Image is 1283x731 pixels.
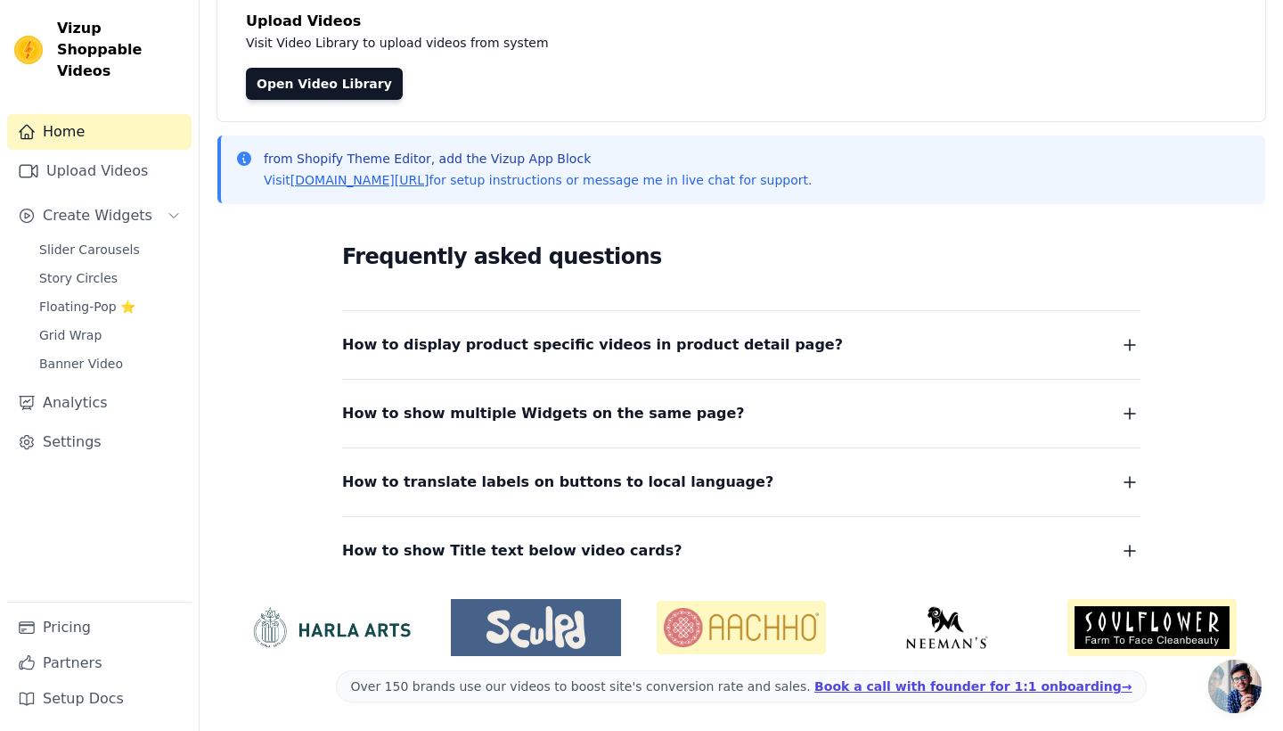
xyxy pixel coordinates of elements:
img: Sculpd US [451,606,620,649]
p: from Shopify Theme Editor, add the Vizup App Block [264,150,812,168]
p: Visit Video Library to upload videos from system [246,32,1044,53]
span: How to show multiple Widgets on the same page? [342,401,745,426]
div: Open chat [1208,660,1262,713]
a: Floating-Pop ⭐ [29,294,192,319]
a: Book a call with founder for 1:1 onboarding [814,679,1132,694]
a: Story Circles [29,266,192,291]
span: How to show Title text below video cards? [342,538,682,563]
span: Slider Carousels [39,241,140,259]
button: How to show multiple Widgets on the same page? [342,401,1140,426]
a: Pricing [7,610,192,645]
img: Soulflower [1067,599,1237,656]
img: HarlaArts [246,606,415,649]
a: Slider Carousels [29,237,192,262]
a: Home [7,114,192,150]
span: How to translate labels on buttons to local language? [342,470,773,495]
button: How to translate labels on buttons to local language? [342,470,1140,495]
button: How to show Title text below video cards? [342,538,1140,563]
a: Grid Wrap [29,323,192,348]
span: Floating-Pop ⭐ [39,298,135,316]
h2: Frequently asked questions [342,239,1140,275]
p: Visit for setup instructions or message me in live chat for support. [264,171,812,189]
a: Upload Videos [7,153,192,189]
a: Analytics [7,385,192,421]
button: How to display product specific videos in product detail page? [342,333,1140,357]
span: Vizup Shoppable Videos [57,18,184,82]
a: Settings [7,424,192,460]
img: Neeman's [862,606,1031,649]
a: Partners [7,645,192,681]
button: Create Widgets [7,198,192,234]
span: Banner Video [39,355,123,373]
a: Banner Video [29,351,192,376]
a: Open Video Library [246,68,403,100]
img: Aachho [657,601,826,654]
a: Setup Docs [7,681,192,717]
span: Grid Wrap [39,326,102,344]
span: How to display product specific videos in product detail page? [342,333,843,357]
span: Create Widgets [43,205,152,226]
a: [DOMAIN_NAME][URL] [290,173,429,187]
img: Vizup [14,36,43,64]
span: Story Circles [39,269,118,287]
h4: Upload Videos [246,11,1237,32]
